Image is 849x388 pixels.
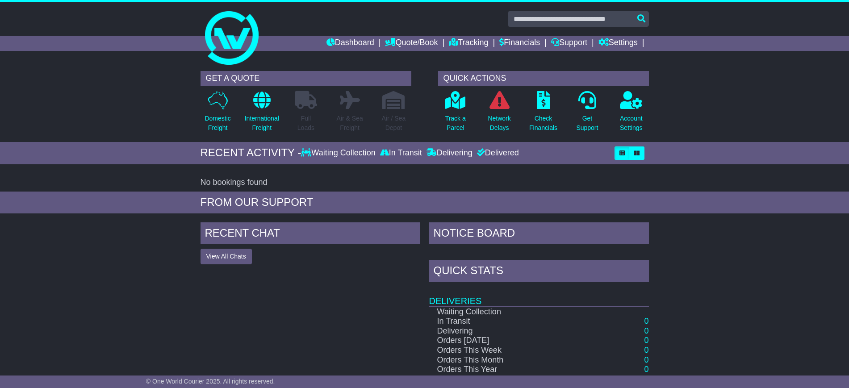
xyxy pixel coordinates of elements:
[295,114,317,133] p: Full Loads
[644,365,648,374] a: 0
[429,260,649,284] div: Quick Stats
[499,36,540,51] a: Financials
[445,91,466,138] a: Track aParcel
[598,36,638,51] a: Settings
[529,114,557,133] p: Check Financials
[201,71,411,86] div: GET A QUOTE
[576,91,598,138] a: GetSupport
[337,114,363,133] p: Air & Sea Freight
[429,307,589,317] td: Waiting Collection
[576,114,598,133] p: Get Support
[619,91,643,138] a: AccountSettings
[644,317,648,325] a: 0
[644,326,648,335] a: 0
[429,346,589,355] td: Orders This Week
[429,326,589,336] td: Delivering
[382,114,406,133] p: Air / Sea Depot
[201,146,301,159] div: RECENT ACTIVITY -
[201,222,420,246] div: RECENT CHAT
[429,336,589,346] td: Orders [DATE]
[326,36,374,51] a: Dashboard
[429,222,649,246] div: NOTICE BOARD
[429,375,589,384] td: Orders Last Year
[201,178,649,188] div: No bookings found
[245,114,279,133] p: International Freight
[475,148,519,158] div: Delivered
[449,36,488,51] a: Tracking
[301,148,377,158] div: Waiting Collection
[445,114,466,133] p: Track a Parcel
[378,148,424,158] div: In Transit
[487,91,511,138] a: NetworkDelays
[201,196,649,209] div: FROM OUR SUPPORT
[429,355,589,365] td: Orders This Month
[551,36,587,51] a: Support
[644,375,648,384] a: 0
[488,114,510,133] p: Network Delays
[620,114,643,133] p: Account Settings
[644,355,648,364] a: 0
[529,91,558,138] a: CheckFinancials
[644,346,648,355] a: 0
[429,317,589,326] td: In Transit
[644,336,648,345] a: 0
[244,91,280,138] a: InternationalFreight
[438,71,649,86] div: QUICK ACTIONS
[429,284,649,307] td: Deliveries
[429,365,589,375] td: Orders This Year
[146,378,275,385] span: © One World Courier 2025. All rights reserved.
[385,36,438,51] a: Quote/Book
[205,114,230,133] p: Domestic Freight
[201,249,252,264] button: View All Chats
[204,91,231,138] a: DomesticFreight
[424,148,475,158] div: Delivering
